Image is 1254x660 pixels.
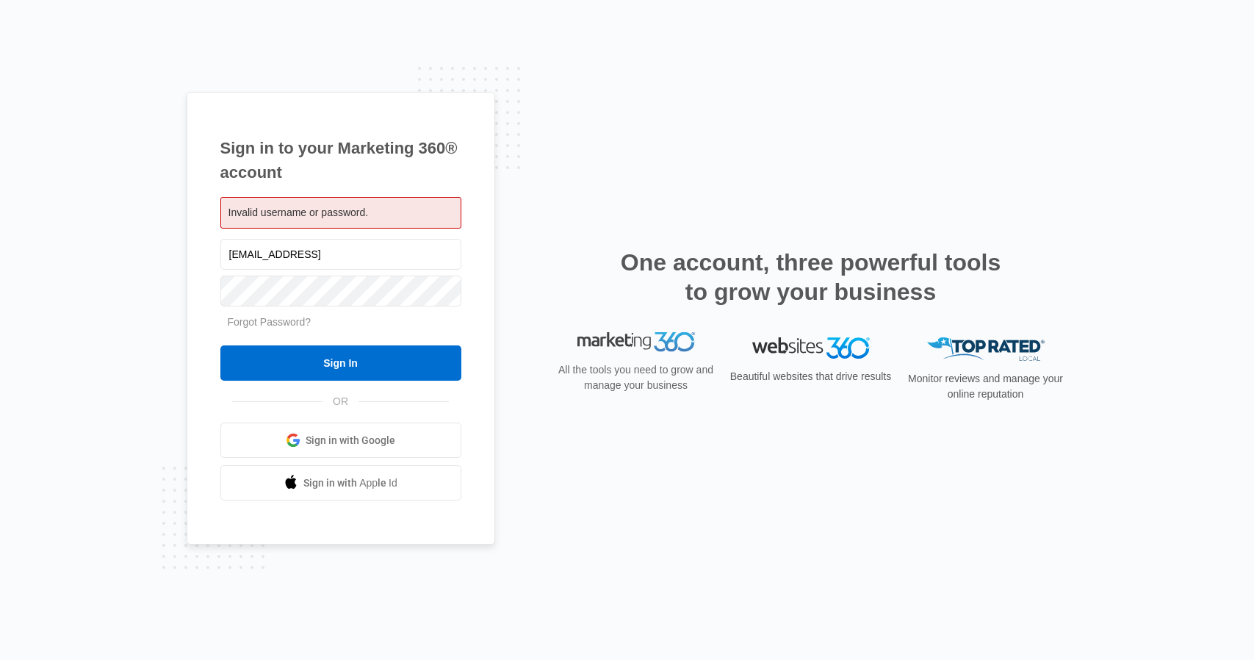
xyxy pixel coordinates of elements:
img: Top Rated Local [927,337,1045,362]
p: All the tools you need to grow and manage your business [554,367,718,398]
img: Marketing 360 [577,337,695,358]
span: Sign in with Google [306,433,395,448]
img: Websites 360 [752,337,870,359]
span: Invalid username or password. [228,207,369,218]
span: OR [322,394,358,409]
h1: Sign in to your Marketing 360® account [220,136,461,184]
span: Sign in with Apple Id [303,476,397,491]
input: Email [220,239,461,270]
p: Beautiful websites that drive results [729,369,893,384]
a: Sign in with Apple Id [220,465,461,501]
input: Sign In [220,345,461,381]
a: Forgot Password? [228,316,311,328]
h2: One account, three powerful tools to grow your business [616,248,1006,306]
p: Monitor reviews and manage your online reputation [904,371,1068,402]
a: Sign in with Google [220,423,461,458]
